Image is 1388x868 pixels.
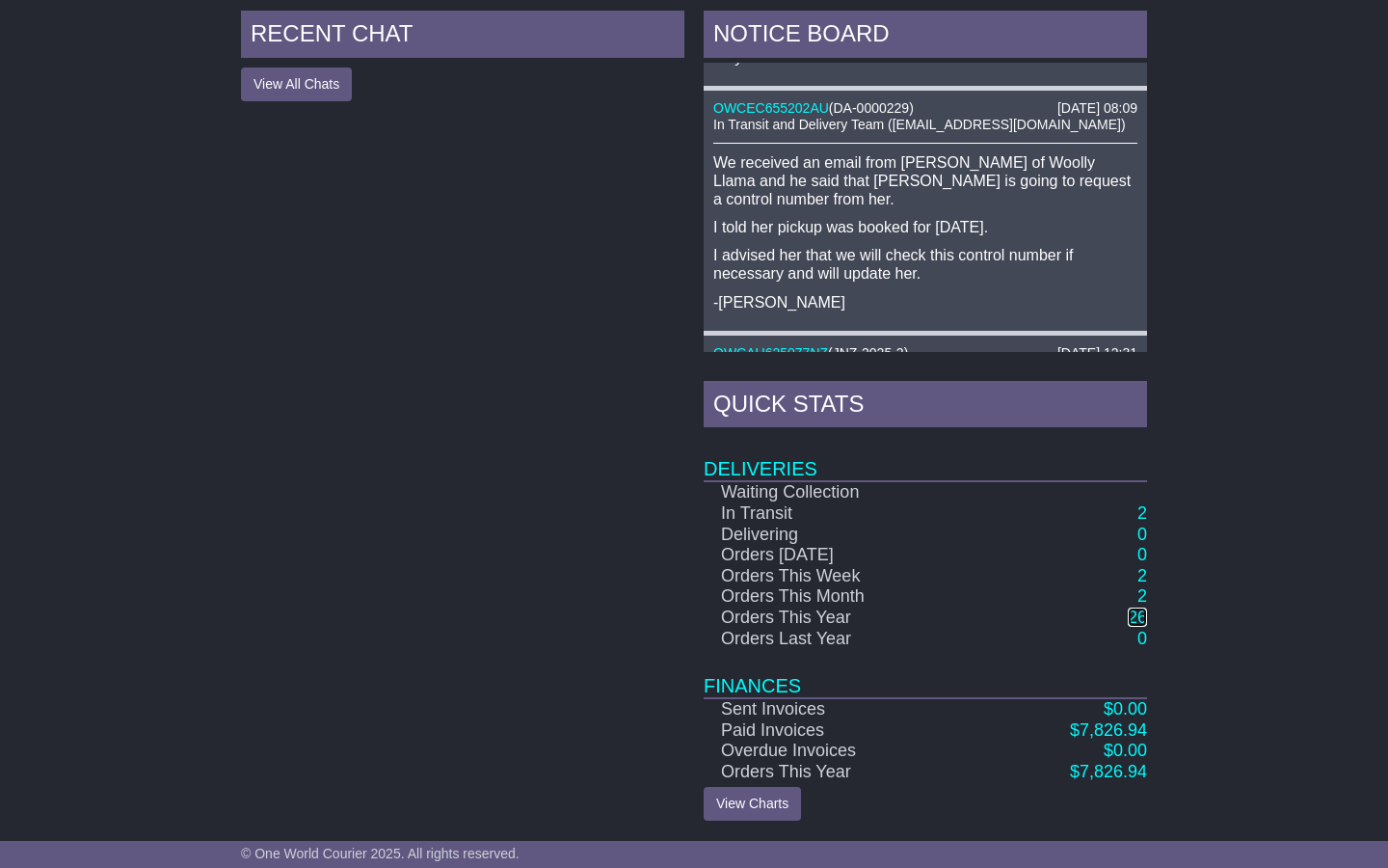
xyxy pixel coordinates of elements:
[704,698,983,720] td: Sent Invoices
[704,525,983,546] td: Delivering
[713,153,1137,209] p: We received an email from [PERSON_NAME] of Woolly Llama and he said that [PERSON_NAME] is going t...
[1104,699,1147,719] a: $0.00
[713,345,828,361] a: OWCAU625077NZ
[1113,741,1147,760] span: 0.00
[713,345,1137,362] div: ( )
[1070,720,1147,740] a: $7,826.94
[704,787,801,821] a: View Charts
[713,100,1137,117] div: ( )
[1080,762,1147,781] span: 7,826.94
[1137,525,1147,544] a: 0
[1137,566,1147,585] a: 2
[1137,545,1147,564] a: 0
[704,608,983,629] td: Orders This Year
[704,741,983,762] td: Overdue Invoices
[704,649,1147,698] td: Finances
[1128,608,1147,627] a: 26
[1137,503,1147,523] a: 2
[241,68,352,101] button: View All Chats
[1057,345,1137,362] div: [DATE] 12:31
[241,11,684,63] div: RECENT CHAT
[1070,762,1147,781] a: $7,826.94
[1057,100,1137,117] div: [DATE] 08:09
[704,503,983,525] td: In Transit
[713,293,1137,312] p: -[PERSON_NAME]
[1137,629,1147,648] a: 0
[704,11,1147,63] div: NOTICE BOARD
[704,381,1147,433] div: Quick Stats
[241,846,520,861] span: © One World Courier 2025. All rights reserved.
[704,566,983,587] td: Orders This Week
[704,586,983,608] td: Orders This Month
[1137,586,1147,606] a: 2
[1080,720,1147,740] span: 7,826.94
[704,720,983,742] td: Paid Invoices
[833,345,904,361] span: JNZ-2025-2
[1104,741,1147,760] a: $0.00
[713,218,1137,236] p: I told her pickup was booked for [DATE].
[704,545,983,566] td: Orders [DATE]
[704,629,983,650] td: Orders Last Year
[1113,699,1147,719] span: 0.00
[834,100,910,116] span: DA-0000229
[713,246,1137,283] p: I advised her that we will check this control number if necessary and will update her.
[713,100,829,116] a: OWCEC655202AU
[713,117,1126,132] span: In Transit and Delivery Team ([EMAIL_ADDRESS][DOMAIN_NAME])
[704,762,983,783] td: Orders This Year
[704,432,1147,481] td: Deliveries
[704,481,983,503] td: Waiting Collection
